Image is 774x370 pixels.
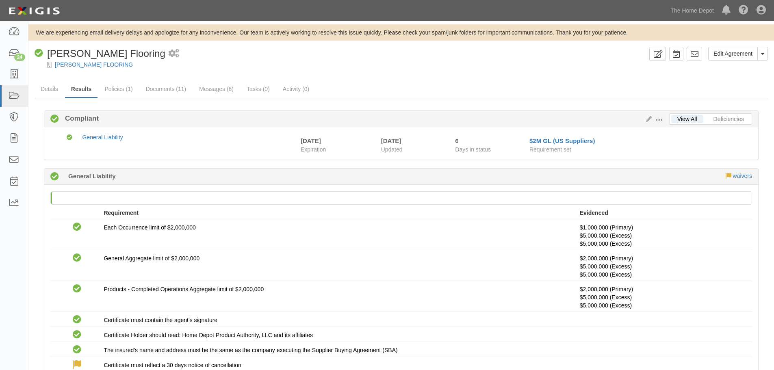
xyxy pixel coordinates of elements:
span: Each Occurrence limit of $2,000,000 [104,224,195,231]
i: 1 scheduled workflow [169,50,179,58]
i: Compliant [67,135,72,141]
img: logo-5460c22ac91f19d4615b14bd174203de0afe785f0fc80cf4dbbc73dc1793850b.png [6,4,62,18]
a: General Liability [82,134,123,141]
span: Updated [381,146,403,153]
b: General Liability [68,172,116,180]
div: Since 08/28/2025 [455,136,523,145]
p: $2,000,000 (Primary) [580,254,746,279]
div: 24 [14,54,25,61]
p: $1,000,000 (Primary) [580,223,746,248]
i: Compliant 6 days (since 08/28/2025) [50,173,59,181]
a: Deficiencies [707,115,750,123]
i: Compliant [73,331,81,339]
strong: Requirement [104,210,139,216]
span: Certificate must contain the agent's signature [104,317,217,323]
span: Policy #XS0001243 25 Insurer: Indemnity National Insurance Company [580,271,632,278]
a: Details [35,81,64,97]
a: Edit Agreement [708,47,758,61]
span: General Aggregate limit of $2,000,000 [104,255,199,262]
span: Certificate Holder should read: Home Depot Product Authority, LLC and its affiliates [104,332,313,338]
i: Compliant [73,346,81,354]
span: [PERSON_NAME] Flooring [47,48,165,59]
i: Compliant [73,316,81,324]
i: Compliant [35,49,43,58]
div: [DATE] [301,136,321,145]
label: Waived: Waived per client [73,361,81,370]
p: $2,000,000 (Primary) [580,285,746,309]
span: Policy #612BE10193-01 Insurer: Indemnity National Insurance Company [580,294,632,301]
span: Policy #612BE10193-01 Insurer: Indemnity National Insurance Company [580,232,632,239]
a: waivers [733,173,752,179]
div: We are experiencing email delivery delays and apologize for any inconvenience. Our team is active... [28,28,774,37]
span: Expiration [301,145,375,154]
span: Policy #XS0001243 25 Insurer: Indemnity National Insurance Company [580,302,632,309]
i: Compliant [73,254,81,262]
span: The insured's name and address must be the same as the company executing the Supplier Buying Agre... [104,347,397,353]
a: Edit Results [643,116,652,122]
i: Compliant [73,223,81,232]
span: Requirement set [529,146,571,153]
a: Policies (1) [98,81,139,97]
i: Compliant [50,115,59,123]
a: [PERSON_NAME] FLOORING [55,61,133,68]
b: Compliant [59,114,99,123]
div: [DATE] [381,136,443,145]
a: Messages (6) [193,81,240,97]
a: Tasks (0) [241,81,276,97]
a: Documents (11) [140,81,193,97]
a: View All [671,115,703,123]
span: Days in status [455,146,491,153]
span: Products - Completed Operations Aggregate limit of $2,000,000 [104,286,264,292]
span: Policy #XS0001243 25 Insurer: Indemnity National Insurance Company [580,240,632,247]
span: Certificate must reflect a 30 days notice of cancellation [104,362,241,368]
strong: Evidenced [580,210,608,216]
div: Anthony Oak Flooring [35,47,165,61]
i: Compliant [73,285,81,293]
a: The Home Depot [666,2,718,19]
a: Activity (0) [277,81,315,97]
a: $2M GL (US Suppliers) [529,137,595,144]
i: Help Center - Complianz [739,6,748,15]
i: Waived: Waived per client [73,361,81,369]
span: Policy #612BE10193-01 Insurer: Indemnity National Insurance Company [580,263,632,270]
a: Results [65,81,98,98]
